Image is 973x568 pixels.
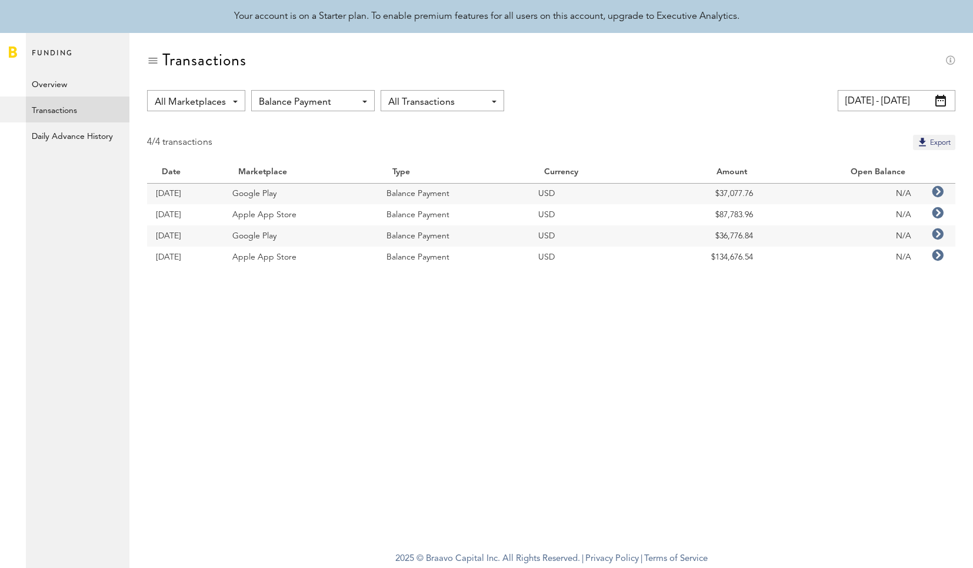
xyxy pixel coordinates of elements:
[882,533,961,562] iframe: Opens a widget where you can find more information
[147,204,224,225] td: [DATE]
[649,247,762,268] td: $134,676.54
[762,162,920,183] th: Open Balance
[917,136,928,148] img: Export
[224,247,378,268] td: Apple App Store
[162,51,246,69] div: Transactions
[147,135,212,150] div: 4/4 transactions
[147,225,224,247] td: [DATE]
[259,92,355,112] span: Balance Payment
[529,162,649,183] th: Currency
[147,162,224,183] th: Date
[649,225,762,247] td: $36,776.84
[649,204,762,225] td: $87,783.96
[224,183,378,204] td: Google Play
[224,204,378,225] td: Apple App Store
[913,135,955,150] button: Export
[147,247,224,268] td: [DATE]
[649,162,762,183] th: Amount
[224,225,378,247] td: Google Play
[529,183,649,204] td: USD
[378,225,529,247] td: Balance Payment
[644,554,708,563] a: Terms of Service
[224,162,378,183] th: Marketplace
[26,97,129,122] a: Transactions
[388,92,485,112] span: All Transactions
[155,92,226,112] span: All Marketplaces
[762,225,920,247] td: N/A
[395,550,580,568] span: 2025 © Braavo Capital Inc. All Rights Reserved.
[529,204,649,225] td: USD
[585,554,639,563] a: Privacy Policy
[378,204,529,225] td: Balance Payment
[649,183,762,204] td: $37,077.76
[762,183,920,204] td: N/A
[529,225,649,247] td: USD
[529,247,649,268] td: USD
[762,204,920,225] td: N/A
[26,122,129,148] a: Daily Advance History
[26,71,129,97] a: Overview
[32,46,73,71] span: Funding
[378,247,529,268] td: Balance Payment
[378,162,529,183] th: Type
[147,183,224,204] td: [DATE]
[234,9,739,24] div: Your account is on a Starter plan. To enable premium features for all users on this account, upgr...
[378,183,529,204] td: Balance Payment
[762,247,920,268] td: N/A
